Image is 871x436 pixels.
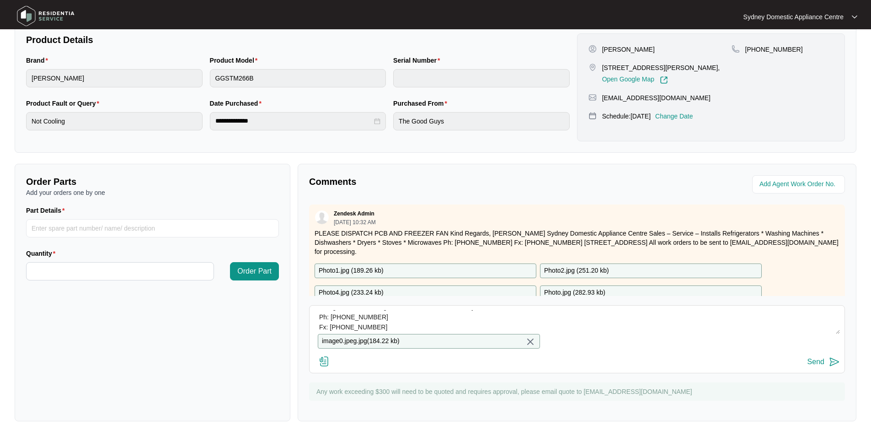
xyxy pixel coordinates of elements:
[26,33,570,46] p: Product Details
[393,56,444,65] label: Serial Number
[588,93,597,102] img: map-pin
[210,99,265,108] label: Date Purchased
[544,288,605,298] p: Photo.jpg ( 282.93 kb )
[544,266,609,276] p: Photo2.jpg ( 251.20 kb )
[26,69,203,87] input: Brand
[26,249,59,258] label: Quantity
[26,175,279,188] p: Order Parts
[655,112,693,121] p: Change Date
[210,69,386,87] input: Product Model
[732,45,740,53] img: map-pin
[334,210,374,217] p: Zendesk Admin
[660,76,668,84] img: Link-External
[393,69,570,87] input: Serial Number
[27,263,214,280] input: Quantity
[315,210,329,224] img: user.svg
[334,220,376,225] p: [DATE] 10:32 AM
[309,175,571,188] p: Comments
[525,336,536,347] img: close
[26,56,52,65] label: Brand
[26,112,203,130] input: Product Fault or Query
[743,12,844,22] p: Sydney Domestic Appliance Centre
[237,266,272,277] span: Order Part
[26,206,69,215] label: Part Details
[26,219,279,237] input: Part Details
[215,116,373,126] input: Date Purchased
[602,45,655,54] p: [PERSON_NAME]
[316,387,840,396] p: Any work exceeding $300 will need to be quoted and requires approval, please email quote to [EMAI...
[322,336,400,346] p: image0.jpeg.jpg ( 184.22 kb )
[230,262,279,280] button: Order Part
[319,288,384,298] p: Photo4.jpg ( 233.24 kb )
[588,45,597,53] img: user-pin
[745,45,803,54] p: [PHONE_NUMBER]
[210,56,262,65] label: Product Model
[314,310,840,334] textarea: Hi Team. FAULT REPORTED: Freezer not freezing very well items still a bit soft + fridge is workin...
[759,179,839,190] input: Add Agent Work Order No.
[807,358,824,366] div: Send
[393,112,570,130] input: Purchased From
[393,99,451,108] label: Purchased From
[602,93,711,102] p: [EMAIL_ADDRESS][DOMAIN_NAME]
[602,63,720,72] p: [STREET_ADDRESS][PERSON_NAME],
[26,188,279,197] p: Add your orders one by one
[588,63,597,71] img: map-pin
[829,356,840,367] img: send-icon.svg
[315,229,839,256] p: PLEASE DISPATCH PCB AND FREEZER FAN Kind Regards, [PERSON_NAME] Sydney Domestic Appliance Centre ...
[319,356,330,367] img: file-attachment-doc.svg
[588,112,597,120] img: map-pin
[807,356,840,368] button: Send
[602,112,651,121] p: Schedule: [DATE]
[14,2,78,30] img: residentia service logo
[602,76,668,84] a: Open Google Map
[26,99,103,108] label: Product Fault or Query
[852,15,857,19] img: dropdown arrow
[319,266,384,276] p: Photo1.jpg ( 189.26 kb )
